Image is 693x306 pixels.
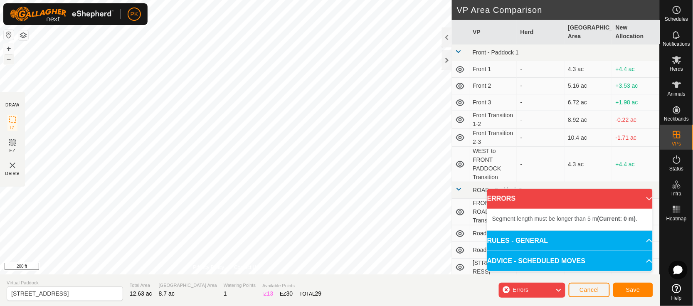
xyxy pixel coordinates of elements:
[517,20,565,44] th: Herd
[193,264,224,271] a: Privacy Policy
[473,49,519,56] span: Front - Paddock 1
[280,289,293,298] div: EZ
[612,129,660,147] td: -1.71 ac
[565,94,612,111] td: 6.72 ac
[473,187,522,193] span: ROAD - Paddock 3
[5,170,20,177] span: Delete
[159,282,217,289] span: [GEOGRAPHIC_DATA] Area
[612,20,660,44] th: New Allocation
[469,61,517,78] td: Front 1
[666,216,687,221] span: Heatmap
[5,102,20,108] div: DRAW
[457,5,660,15] h2: VP Area Comparison
[469,199,517,225] td: FRONT to ROAD Transition
[224,282,256,289] span: Watering Points
[612,78,660,94] td: +3.53 ac
[663,42,690,47] span: Notifications
[565,20,612,44] th: [GEOGRAPHIC_DATA] Area
[671,296,682,301] span: Help
[299,289,321,298] div: TOTAL
[669,166,683,171] span: Status
[469,225,517,242] td: Road 2
[4,44,14,54] button: +
[580,286,599,293] span: Cancel
[664,116,689,121] span: Neckbands
[469,78,517,94] td: Front 2
[487,256,585,266] span: ADVICE - SCHEDULED MOVES
[262,289,273,298] div: IZ
[513,286,528,293] span: Errors
[469,129,517,147] td: Front Transition 2-3
[131,10,138,19] span: PK
[626,286,640,293] span: Save
[130,290,152,297] span: 12.63 ac
[665,17,688,22] span: Schedules
[315,290,322,297] span: 29
[520,98,561,107] div: -
[469,242,517,259] td: Road 3
[7,279,123,286] span: Virtual Paddock
[668,91,686,96] span: Animals
[234,264,259,271] a: Contact Us
[520,116,561,124] div: -
[469,259,517,276] td: [STREET_ADDRESS]
[597,215,636,222] b: (Current: 0 m)
[469,94,517,111] td: Front 3
[4,30,14,40] button: Reset Map
[613,283,653,297] button: Save
[18,30,28,40] button: Map Layers
[612,61,660,78] td: +4.4 ac
[487,209,653,230] p-accordion-content: ERRORS
[4,54,14,64] button: –
[10,7,114,22] img: Gallagher Logo
[671,191,681,196] span: Infra
[7,160,17,170] img: VP
[612,147,660,182] td: +4.4 ac
[520,81,561,90] div: -
[565,129,612,147] td: 10.4 ac
[487,194,515,204] span: ERRORS
[612,94,660,111] td: +1.98 ac
[487,189,653,209] p-accordion-header: ERRORS
[10,125,15,131] span: IZ
[487,236,548,246] span: RULES - GENERAL
[224,290,227,297] span: 1
[492,215,637,222] span: Segment length must be longer than 5 m .
[520,160,561,169] div: -
[487,251,653,271] p-accordion-header: ADVICE - SCHEDULED MOVES
[660,281,693,304] a: Help
[670,67,683,72] span: Herds
[565,147,612,182] td: 4.3 ac
[469,147,517,182] td: WEST to FRONT PADDOCK Transition
[262,282,321,289] span: Available Points
[286,290,293,297] span: 30
[130,282,152,289] span: Total Area
[10,148,16,154] span: EZ
[267,290,274,297] span: 13
[159,290,175,297] span: 8.7 ac
[469,20,517,44] th: VP
[469,111,517,129] td: Front Transition 1-2
[612,111,660,129] td: -0.22 ac
[520,133,561,142] div: -
[565,78,612,94] td: 5.16 ac
[565,111,612,129] td: 8.92 ac
[672,141,681,146] span: VPs
[487,231,653,251] p-accordion-header: RULES - GENERAL
[569,283,610,297] button: Cancel
[520,65,561,74] div: -
[565,61,612,78] td: 4.3 ac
